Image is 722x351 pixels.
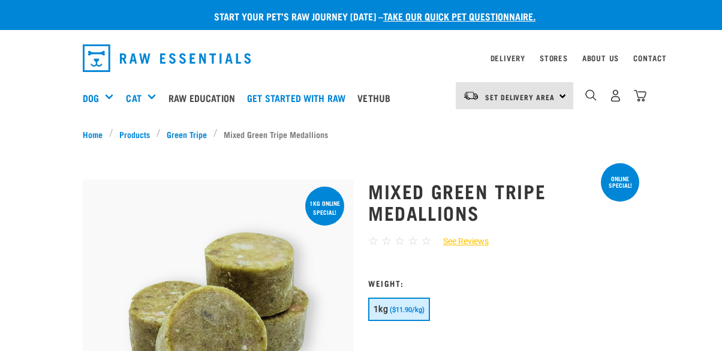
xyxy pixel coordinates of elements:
a: Get started with Raw [244,74,354,122]
a: Raw Education [166,74,244,122]
a: Delivery [491,56,525,60]
img: home-icon@2x.png [634,89,646,102]
button: 1kg ($11.90/kg) [368,298,430,321]
a: Vethub [354,74,399,122]
a: Cat [126,91,141,105]
img: user.png [609,89,622,102]
a: Products [113,128,157,140]
span: ☆ [421,234,431,248]
a: Stores [540,56,568,60]
span: Set Delivery Area [485,95,555,99]
nav: breadcrumbs [83,128,639,140]
a: Dog [83,91,99,105]
a: Home [83,128,109,140]
a: Contact [633,56,667,60]
a: See Reviews [431,235,489,248]
h3: Weight: [368,278,639,287]
a: About Us [582,56,619,60]
nav: dropdown navigation [73,40,649,77]
img: van-moving.png [463,91,479,101]
span: ☆ [395,234,405,248]
h1: Mixed Green Tripe Medallions [368,180,639,223]
span: ($11.90/kg) [390,306,425,314]
span: ☆ [381,234,392,248]
img: Raw Essentials Logo [83,44,251,72]
span: ☆ [368,234,378,248]
a: take our quick pet questionnaire. [383,13,536,19]
img: home-icon-1@2x.png [585,89,597,101]
span: ☆ [408,234,418,248]
a: Green Tripe [161,128,213,140]
span: 1kg [374,304,388,314]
